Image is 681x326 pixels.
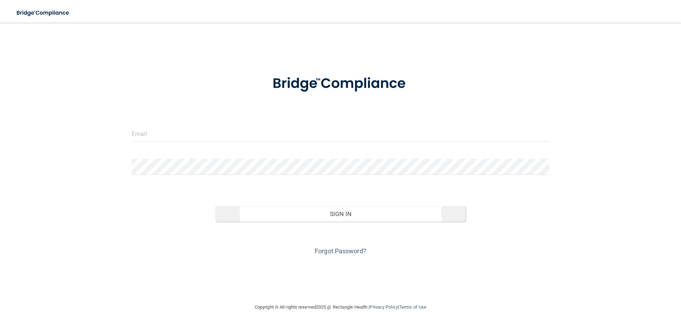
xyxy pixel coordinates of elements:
[132,126,549,142] input: Email
[370,304,398,310] a: Privacy Policy
[258,65,423,102] img: bridge_compliance_login_screen.278c3ca4.svg
[211,296,470,319] div: Copyright © All rights reserved 2025 @ Rectangle Health | |
[215,206,466,222] button: Sign In
[399,304,426,310] a: Terms of Use
[11,6,76,20] img: bridge_compliance_login_screen.278c3ca4.svg
[315,247,366,255] a: Forgot Password?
